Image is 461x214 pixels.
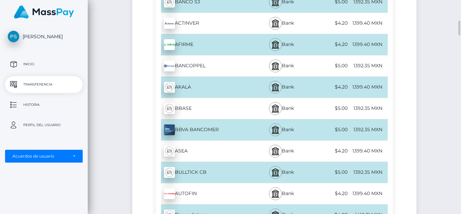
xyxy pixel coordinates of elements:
[8,120,80,130] p: Perfil del usuario
[271,168,279,176] img: bank.svg
[164,82,175,93] img: wMhJQYtZFAryAAAAABJRU5ErkJggg==
[5,33,83,40] span: [PERSON_NAME]
[349,143,387,159] div: 1399.40 MXN
[349,58,387,73] div: 1392.35 MXN
[156,163,252,182] div: BULLTICK CB
[271,41,279,49] img: bank.svg
[349,37,387,52] div: 1399.40 MXN
[5,117,83,134] a: Perfil del usuario
[164,39,175,50] img: wDurmZ5GAwPVQAAAABJRU5ErkJggg==
[310,58,349,73] div: $5.00
[156,142,252,161] div: ASEA
[156,99,252,118] div: BBASE
[310,186,349,201] div: $4.20
[271,147,279,155] img: bank.svg
[271,19,279,27] img: bank.svg
[156,35,252,54] div: AFIRME
[8,100,80,110] p: Historia
[164,61,175,71] img: 9k=
[271,62,279,70] img: bank.svg
[156,120,252,139] div: BBVA BANCOMER
[156,56,252,75] div: BANCOPPEL
[164,124,175,135] img: Z
[5,56,83,73] a: Inicio
[271,126,279,134] img: bank.svg
[156,184,252,203] div: AUTOFIN
[164,146,175,157] img: wMhJQYtZFAryAAAAABJRU5ErkJggg==
[164,103,175,114] img: wMhJQYtZFAryAAAAABJRU5ErkJggg==
[5,96,83,113] a: Historia
[349,165,387,180] div: 1392.35 MXN
[252,77,310,98] div: Bank
[252,141,310,162] div: Bank
[271,190,279,198] img: bank.svg
[12,153,68,159] div: Acuerdos de usuario
[349,79,387,95] div: 1399.40 MXN
[5,150,83,163] button: Acuerdos de usuario
[156,14,252,33] div: ACTINVER
[8,79,80,90] p: Transferencia
[349,122,387,137] div: 1392.35 MXN
[252,162,310,183] div: Bank
[310,165,349,180] div: $5.00
[156,78,252,97] div: AKALA
[310,79,349,95] div: $4.20
[349,186,387,201] div: 1399.40 MXN
[310,122,349,137] div: $5.00
[164,167,175,178] img: wMhJQYtZFAryAAAAABJRU5ErkJggg==
[252,13,310,34] div: Bank
[271,104,279,113] img: bank.svg
[310,101,349,116] div: $5.00
[252,183,310,204] div: Bank
[5,76,83,93] a: Transferencia
[252,34,310,55] div: Bank
[349,16,387,31] div: 1399.40 MXN
[14,5,74,19] img: MassPay
[310,143,349,159] div: $4.20
[252,98,310,119] div: Bank
[164,18,175,29] img: gsAbPJdzrDzUAAAAABJRU5ErkJggg==
[252,119,310,140] div: Bank
[349,101,387,116] div: 1392.35 MXN
[271,83,279,91] img: bank.svg
[310,37,349,52] div: $4.20
[310,16,349,31] div: $4.20
[252,55,310,76] div: Bank
[164,188,175,199] img: blKRsopwBt7YYfPjq7XRSY8nCTc0IhT3oZHYB3aHhtisSThhkCZMohAGwiQhDQPImAYAZLQsAIongiQhLQBImAYAZLQsAIong...
[8,59,80,69] p: Inicio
